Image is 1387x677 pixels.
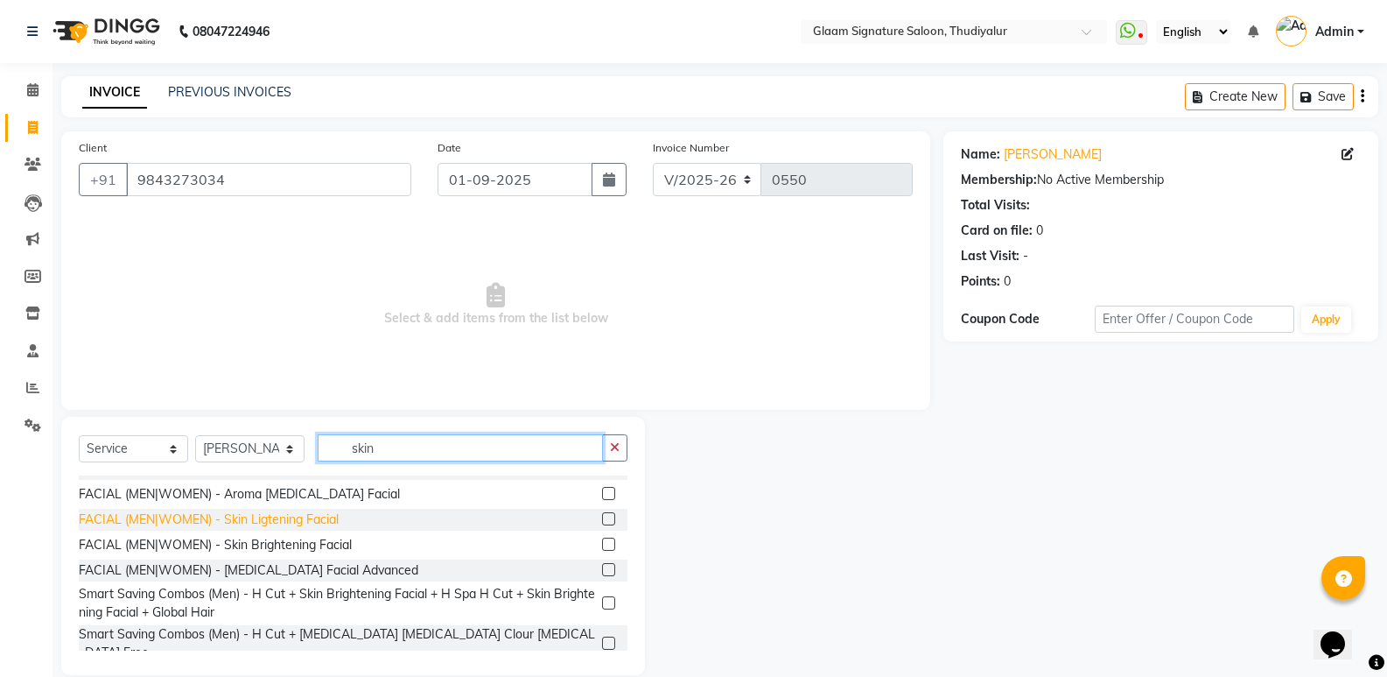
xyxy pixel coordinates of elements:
[1036,222,1043,240] div: 0
[79,561,418,580] div: FACIAL (MEN|WOMEN) - [MEDICAL_DATA] Facial Advanced
[1023,247,1028,265] div: -
[79,140,107,156] label: Client
[318,434,603,462] input: Search or Scan
[961,171,1037,189] div: Membership:
[961,310,1094,328] div: Coupon Code
[1185,83,1285,110] button: Create New
[79,217,913,392] span: Select & add items from the list below
[82,77,147,109] a: INVOICE
[961,247,1019,265] div: Last Visit:
[79,625,595,662] div: Smart Saving Combos (Men) - H Cut + [MEDICAL_DATA] [MEDICAL_DATA] Clour [MEDICAL_DATA] Free
[79,536,352,554] div: FACIAL (MEN|WOMEN) - Skin Brightening Facial
[79,511,339,529] div: FACIAL (MEN|WOMEN) - Skin Ligtening Facial
[1095,306,1294,333] input: Enter Offer / Coupon Code
[79,163,128,196] button: +91
[961,196,1030,215] div: Total Visits:
[961,145,1000,164] div: Name:
[438,140,461,156] label: Date
[1315,23,1354,41] span: Admin
[45,7,165,56] img: logo
[79,485,400,504] div: FACIAL (MEN|WOMEN) - Aroma [MEDICAL_DATA] Facial
[653,140,729,156] label: Invoice Number
[1004,272,1011,291] div: 0
[126,163,411,196] input: Search by Name/Mobile/Email/Code
[961,222,1033,240] div: Card on file:
[1276,16,1306,46] img: Admin
[1004,145,1102,164] a: [PERSON_NAME]
[961,171,1361,189] div: No Active Membership
[168,84,291,100] a: PREVIOUS INVOICES
[193,7,270,56] b: 08047224946
[961,272,1000,291] div: Points:
[1292,83,1354,110] button: Save
[79,585,595,622] div: Smart Saving Combos (Men) - H Cut + Skin Brightening Facial + H Spa H Cut + Skin Brightening Faci...
[1313,607,1369,659] iframe: chat widget
[1301,307,1351,333] button: Apply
